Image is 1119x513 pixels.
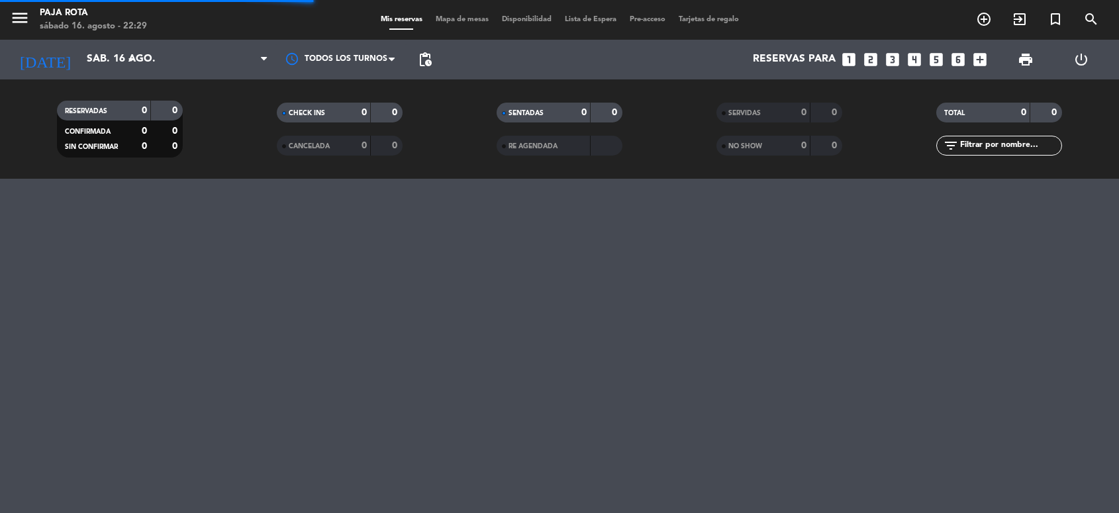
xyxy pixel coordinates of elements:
[495,16,558,23] span: Disponibilidad
[40,20,147,33] div: sábado 16. agosto - 22:29
[509,143,558,150] span: RE AGENDADA
[944,110,965,117] span: TOTAL
[884,51,901,68] i: looks_3
[65,128,111,135] span: CONFIRMADA
[417,52,433,68] span: pending_actions
[928,51,945,68] i: looks_5
[509,110,544,117] span: SENTADAS
[801,141,806,150] strong: 0
[374,16,429,23] span: Mis reservas
[1012,11,1028,27] i: exit_to_app
[832,141,840,150] strong: 0
[1083,11,1099,27] i: search
[862,51,879,68] i: looks_two
[10,8,30,32] button: menu
[976,11,992,27] i: add_circle_outline
[971,51,989,68] i: add_box
[10,8,30,28] i: menu
[142,142,147,151] strong: 0
[1053,40,1109,79] div: LOG OUT
[362,108,367,117] strong: 0
[906,51,923,68] i: looks_4
[289,143,330,150] span: CANCELADA
[728,143,762,150] span: NO SHOW
[832,108,840,117] strong: 0
[429,16,495,23] span: Mapa de mesas
[172,142,180,151] strong: 0
[943,138,959,154] i: filter_list
[558,16,623,23] span: Lista de Espera
[40,7,147,20] div: PAJA ROTA
[1051,108,1059,117] strong: 0
[1047,11,1063,27] i: turned_in_not
[801,108,806,117] strong: 0
[581,108,587,117] strong: 0
[959,138,1061,153] input: Filtrar por nombre...
[672,16,746,23] span: Tarjetas de regalo
[728,110,761,117] span: SERVIDAS
[65,108,107,115] span: RESERVADAS
[612,108,620,117] strong: 0
[289,110,325,117] span: CHECK INS
[1021,108,1026,117] strong: 0
[172,126,180,136] strong: 0
[1018,52,1034,68] span: print
[392,141,400,150] strong: 0
[623,16,672,23] span: Pre-acceso
[362,141,367,150] strong: 0
[65,144,118,150] span: SIN CONFIRMAR
[949,51,967,68] i: looks_6
[172,106,180,115] strong: 0
[123,52,139,68] i: arrow_drop_down
[142,106,147,115] strong: 0
[840,51,857,68] i: looks_one
[392,108,400,117] strong: 0
[1073,52,1089,68] i: power_settings_new
[10,45,80,74] i: [DATE]
[753,54,836,66] span: Reservas para
[142,126,147,136] strong: 0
